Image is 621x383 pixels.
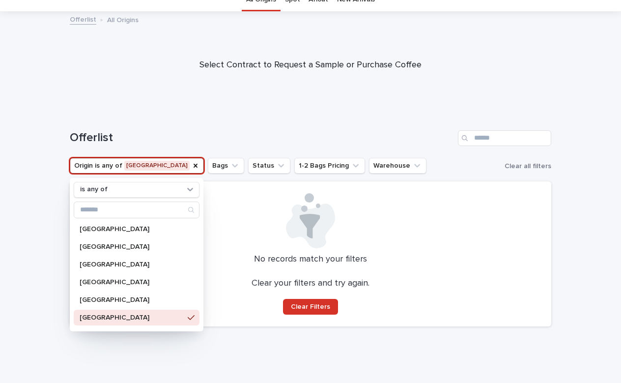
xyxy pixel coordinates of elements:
span: Clear all filters [505,163,551,170]
p: [GEOGRAPHIC_DATA] [80,261,184,268]
h1: Offerlist [70,131,454,145]
input: Search [74,202,199,218]
p: [GEOGRAPHIC_DATA] [80,226,184,233]
button: Clear all filters [501,159,551,174]
p: All Origins [107,14,139,25]
p: [GEOGRAPHIC_DATA] [80,314,184,321]
div: Search [74,202,199,218]
button: Origin [70,158,204,174]
button: 1-2 Bags Pricing [294,158,365,174]
p: Clear your filters and try again. [252,278,369,289]
p: No records match your filters [82,254,539,265]
button: Warehouse [369,158,426,174]
p: is any of [80,185,108,194]
button: Status [248,158,290,174]
button: Bags [208,158,244,174]
p: Select Contract to Request a Sample or Purchase Coffee [114,60,507,71]
span: Clear Filters [291,303,330,310]
input: Search [458,130,551,146]
button: Clear Filters [283,299,338,315]
p: [GEOGRAPHIC_DATA] [80,279,184,286]
a: Offerlist [70,13,96,25]
p: [GEOGRAPHIC_DATA] [80,243,184,250]
p: [GEOGRAPHIC_DATA] [80,296,184,303]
